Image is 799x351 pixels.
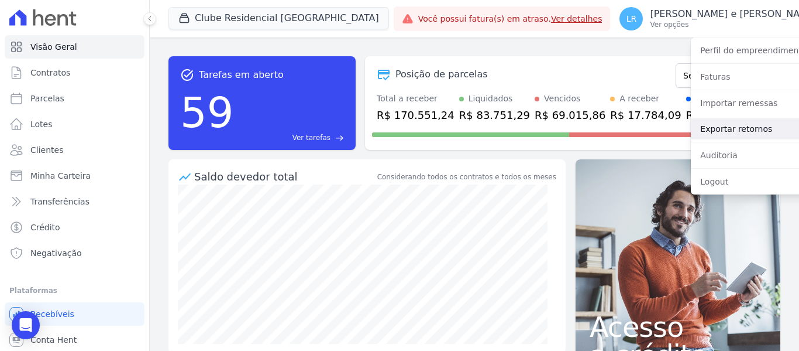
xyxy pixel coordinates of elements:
[292,132,330,143] span: Ver tarefas
[30,67,70,79] span: Contratos
[335,134,344,142] span: east
[590,313,766,341] span: Acesso
[535,107,605,123] div: R$ 69.015,86
[377,107,454,123] div: R$ 170.551,24
[199,68,284,82] span: Tarefas em aberto
[686,107,742,123] div: R$ 0,00
[459,107,530,123] div: R$ 83.751,29
[30,118,53,130] span: Lotes
[5,190,144,213] a: Transferências
[626,15,637,23] span: LR
[30,41,77,53] span: Visão Geral
[180,68,194,82] span: task_alt
[30,221,60,233] span: Crédito
[5,35,144,59] a: Visão Geral
[5,302,144,326] a: Recebíveis
[5,61,144,84] a: Contratos
[619,93,659,105] div: A receber
[30,170,91,182] span: Minha Carteira
[418,13,602,25] span: Você possui fatura(s) em atraso.
[12,311,40,339] div: Open Intercom Messenger
[377,93,454,105] div: Total a receber
[239,132,344,143] a: Ver tarefas east
[5,87,144,110] a: Parcelas
[180,82,234,143] div: 59
[610,107,681,123] div: R$ 17.784,09
[551,14,602,23] a: Ver detalhes
[5,138,144,162] a: Clientes
[377,172,556,182] div: Considerando todos os contratos e todos os meses
[9,284,140,298] div: Plataformas
[30,144,63,156] span: Clientes
[5,164,144,188] a: Minha Carteira
[544,93,580,105] div: Vencidos
[30,334,77,346] span: Conta Hent
[5,241,144,265] a: Negativação
[5,216,144,239] a: Crédito
[469,93,513,105] div: Liquidados
[5,113,144,136] a: Lotes
[30,93,64,104] span: Parcelas
[395,67,488,81] div: Posição de parcelas
[30,247,82,259] span: Negativação
[30,196,89,207] span: Transferências
[30,308,74,320] span: Recebíveis
[194,169,375,185] div: Saldo devedor total
[168,7,389,29] button: Clube Residencial [GEOGRAPHIC_DATA]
